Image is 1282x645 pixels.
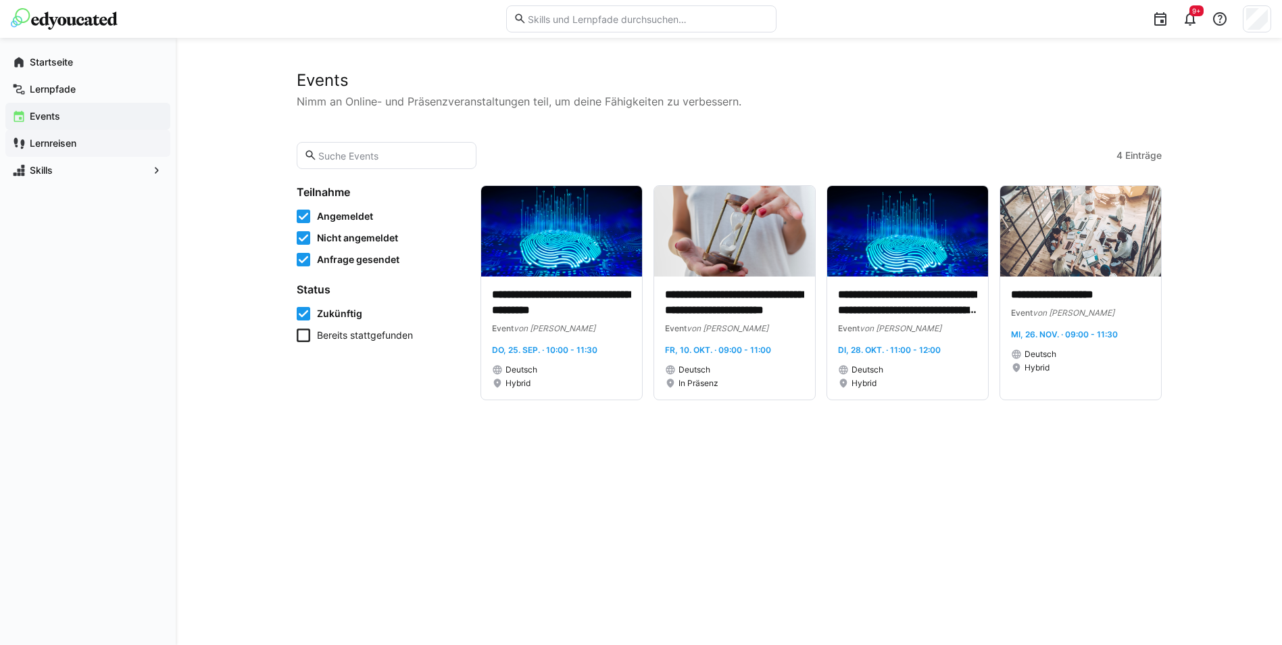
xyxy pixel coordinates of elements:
[506,378,531,389] span: Hybrid
[481,186,642,277] img: image
[526,13,768,25] input: Skills und Lernpfade durchsuchen…
[1033,308,1114,318] span: von [PERSON_NAME]
[297,185,464,199] h4: Teilnahme
[665,323,687,333] span: Event
[317,149,469,162] input: Suche Events
[492,323,514,333] span: Event
[687,323,768,333] span: von [PERSON_NAME]
[1000,186,1161,277] img: image
[1116,149,1123,162] span: 4
[838,323,860,333] span: Event
[297,283,464,296] h4: Status
[852,378,877,389] span: Hybrid
[506,364,537,375] span: Deutsch
[1125,149,1162,162] span: Einträge
[317,307,362,320] span: Zukünftig
[1011,308,1033,318] span: Event
[317,253,399,266] span: Anfrage gesendet
[679,364,710,375] span: Deutsch
[1025,349,1056,360] span: Deutsch
[838,345,941,355] span: Di, 28. Okt. · 11:00 - 12:00
[679,378,718,389] span: In Präsenz
[514,323,595,333] span: von [PERSON_NAME]
[297,93,1162,110] p: Nimm an Online- und Präsenzveranstaltungen teil, um deine Fähigkeiten zu verbessern.
[860,323,941,333] span: von [PERSON_NAME]
[1025,362,1050,373] span: Hybrid
[654,186,815,277] img: image
[852,364,883,375] span: Deutsch
[1011,329,1118,339] span: Mi, 26. Nov. · 09:00 - 11:30
[492,345,597,355] span: Do, 25. Sep. · 10:00 - 11:30
[317,210,373,223] span: Angemeldet
[317,231,398,245] span: Nicht angemeldet
[665,345,771,355] span: Fr, 10. Okt. · 09:00 - 11:00
[827,186,988,277] img: image
[317,329,413,342] span: Bereits stattgefunden
[1192,7,1201,15] span: 9+
[297,70,1162,91] h2: Events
